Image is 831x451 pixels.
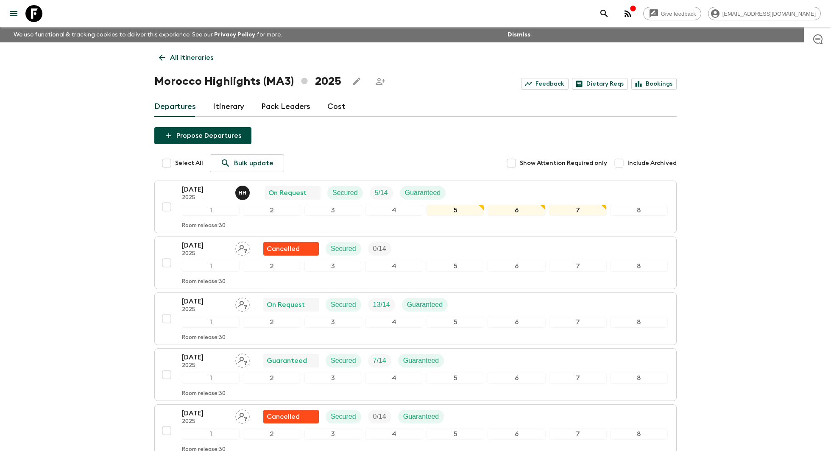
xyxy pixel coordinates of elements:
div: 6 [488,205,545,216]
p: Secured [331,412,356,422]
div: 6 [488,373,545,384]
span: Assign pack leader [235,244,250,251]
div: Flash Pack cancellation [263,242,319,256]
div: [EMAIL_ADDRESS][DOMAIN_NAME] [708,7,821,20]
div: 5 [427,261,484,272]
p: 2025 [182,306,229,313]
div: 7 [549,317,607,328]
p: Secured [331,244,356,254]
p: Room release: 30 [182,334,226,341]
span: [EMAIL_ADDRESS][DOMAIN_NAME] [718,11,820,17]
p: 2025 [182,251,229,257]
p: On Request [268,188,307,198]
a: Cost [327,97,346,117]
div: 3 [304,317,362,328]
p: Guaranteed [267,356,307,366]
div: 5 [427,373,484,384]
div: 5 [427,205,484,216]
div: Secured [326,410,361,423]
div: 6 [488,317,545,328]
p: [DATE] [182,352,229,362]
p: On Request [267,300,305,310]
div: Trip Fill [368,242,391,256]
p: 0 / 14 [373,244,386,254]
div: 8 [610,373,668,384]
a: Departures [154,97,196,117]
div: 2 [243,261,301,272]
div: Secured [326,298,361,312]
span: Assign pack leader [235,412,250,419]
button: Dismiss [505,29,533,41]
span: Show Attention Required only [520,159,607,167]
p: [DATE] [182,240,229,251]
button: Propose Departures [154,127,251,144]
div: 8 [610,261,668,272]
div: 4 [365,205,423,216]
div: 3 [304,429,362,440]
p: Room release: 30 [182,223,226,229]
p: 2025 [182,418,229,425]
p: 13 / 14 [373,300,390,310]
span: Assign pack leader [235,300,250,307]
span: Share this itinerary [372,73,389,90]
p: Room release: 30 [182,390,226,397]
p: [DATE] [182,408,229,418]
p: Guaranteed [403,356,439,366]
button: menu [5,5,22,22]
p: 2025 [182,195,229,201]
div: Flash Pack cancellation [263,410,319,423]
p: Guaranteed [403,412,439,422]
div: 8 [610,205,668,216]
span: Hicham Hadida [235,188,251,195]
div: 2 [243,429,301,440]
div: 4 [365,429,423,440]
button: HH [235,186,251,200]
div: Trip Fill [370,186,393,200]
span: Give feedback [656,11,701,17]
div: 1 [182,373,240,384]
p: [DATE] [182,296,229,306]
button: Edit this itinerary [348,73,365,90]
div: 6 [488,429,545,440]
div: Trip Fill [368,298,395,312]
div: 7 [549,429,607,440]
div: 1 [182,261,240,272]
div: 1 [182,317,240,328]
p: Cancelled [267,244,300,254]
a: Bookings [631,78,677,90]
a: Pack Leaders [261,97,310,117]
p: Room release: 30 [182,278,226,285]
p: Secured [331,300,356,310]
a: Itinerary [213,97,244,117]
div: Trip Fill [368,410,391,423]
a: All itineraries [154,49,218,66]
a: Dietary Reqs [572,78,628,90]
p: 5 / 14 [375,188,388,198]
span: Select All [175,159,203,167]
p: Bulk update [234,158,273,168]
div: 4 [365,317,423,328]
p: 0 / 14 [373,412,386,422]
button: [DATE]2025Assign pack leaderOn RequestSecuredTrip FillGuaranteed12345678Room release:30 [154,292,677,345]
div: 4 [365,373,423,384]
div: Secured [327,186,363,200]
button: search adventures [596,5,613,22]
p: 7 / 14 [373,356,386,366]
div: Trip Fill [368,354,391,367]
p: We use functional & tracking cookies to deliver this experience. See our for more. [10,27,285,42]
div: 1 [182,205,240,216]
div: 5 [427,429,484,440]
a: Bulk update [210,154,284,172]
div: 6 [488,261,545,272]
div: 3 [304,205,362,216]
a: Give feedback [643,7,701,20]
div: 1 [182,429,240,440]
div: Secured [326,242,361,256]
p: All itineraries [170,53,213,63]
div: 7 [549,205,607,216]
div: 3 [304,261,362,272]
p: Secured [332,188,358,198]
a: Feedback [521,78,569,90]
div: 7 [549,373,607,384]
div: 8 [610,317,668,328]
